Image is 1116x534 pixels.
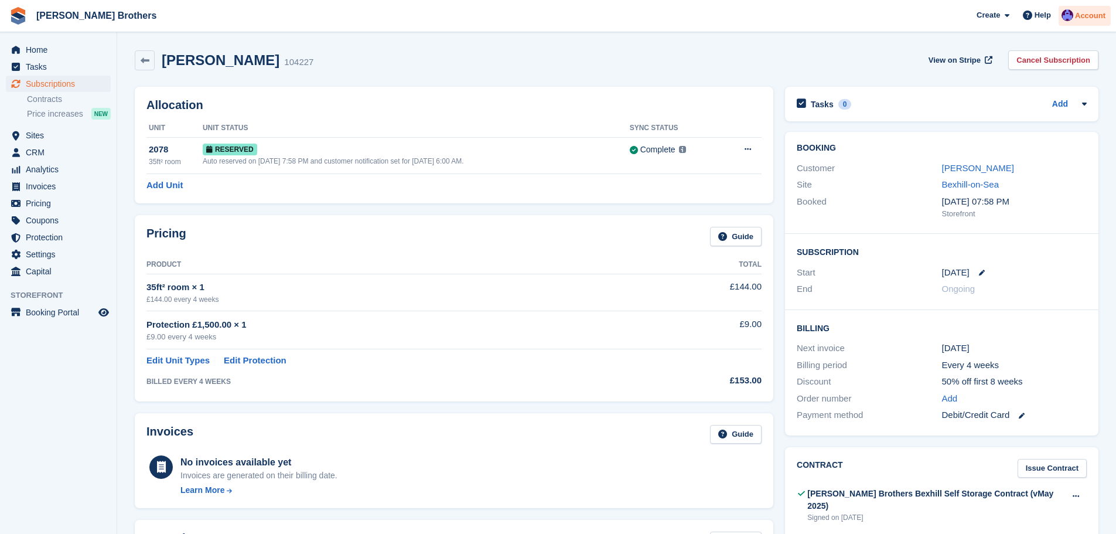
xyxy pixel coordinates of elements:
[146,119,203,138] th: Unit
[710,227,762,246] a: Guide
[146,376,648,387] div: BILLED EVERY 4 WEEKS
[797,359,941,372] div: Billing period
[942,195,1087,209] div: [DATE] 07:58 PM
[180,484,337,496] a: Learn More
[797,392,941,406] div: Order number
[26,161,96,178] span: Analytics
[26,195,96,212] span: Pricing
[97,305,111,319] a: Preview store
[942,179,999,189] a: Bexhill-on-Sea
[797,178,941,192] div: Site
[6,161,111,178] a: menu
[6,263,111,280] a: menu
[6,42,111,58] a: menu
[807,488,1065,512] div: [PERSON_NAME] Brothers Bexhill Self Storage Contract (vMay 2025)
[797,459,843,478] h2: Contract
[797,162,941,175] div: Customer
[679,146,686,153] img: icon-info-grey-7440780725fd019a000dd9b08b2336e03edf1995a4989e88bcd33f0948082b44.svg
[149,157,203,167] div: 35ft² room
[648,311,762,349] td: £9.00
[648,374,762,387] div: £153.00
[26,212,96,229] span: Coupons
[1052,98,1068,111] a: Add
[26,59,96,75] span: Tasks
[26,304,96,321] span: Booking Portal
[1035,9,1051,21] span: Help
[146,179,183,192] a: Add Unit
[26,178,96,195] span: Invoices
[797,322,1087,334] h2: Billing
[797,144,1087,153] h2: Booking
[797,342,941,355] div: Next invoice
[203,144,257,155] span: Reserved
[977,9,1000,21] span: Create
[942,375,1087,389] div: 50% off first 8 weeks
[32,6,161,25] a: [PERSON_NAME] Brothers
[942,342,1087,355] div: [DATE]
[26,263,96,280] span: Capital
[6,246,111,263] a: menu
[1062,9,1073,21] img: Becca Clark
[6,212,111,229] a: menu
[630,119,722,138] th: Sync Status
[1075,10,1105,22] span: Account
[924,50,995,70] a: View on Stripe
[180,484,224,496] div: Learn More
[146,256,648,274] th: Product
[26,42,96,58] span: Home
[648,274,762,311] td: £144.00
[146,331,648,343] div: £9.00 every 4 weeks
[91,108,111,120] div: NEW
[6,127,111,144] a: menu
[6,178,111,195] a: menu
[6,195,111,212] a: menu
[838,99,852,110] div: 0
[146,318,648,332] div: Protection £1,500.00 × 1
[942,409,1087,422] div: Debit/Credit Card
[942,163,1014,173] a: [PERSON_NAME]
[9,7,27,25] img: stora-icon-8386f47178a22dfd0bd8f6a31ec36ba5ce8667c1dd55bd0f319d3a0aa187defe.svg
[27,107,111,120] a: Price increases NEW
[797,409,941,422] div: Payment method
[811,99,834,110] h2: Tasks
[797,195,941,220] div: Booked
[942,359,1087,372] div: Every 4 weeks
[1018,459,1087,478] a: Issue Contract
[640,144,675,156] div: Complete
[710,425,762,444] a: Guide
[27,108,83,120] span: Price increases
[942,208,1087,220] div: Storefront
[929,55,981,66] span: View on Stripe
[146,227,186,246] h2: Pricing
[942,266,970,280] time: 2025-08-31 00:00:00 UTC
[146,98,762,112] h2: Allocation
[942,392,958,406] a: Add
[1008,50,1098,70] a: Cancel Subscription
[6,229,111,246] a: menu
[6,76,111,92] a: menu
[203,119,630,138] th: Unit Status
[26,246,96,263] span: Settings
[180,455,337,470] div: No invoices available yet
[26,76,96,92] span: Subscriptions
[26,127,96,144] span: Sites
[26,144,96,161] span: CRM
[6,304,111,321] a: menu
[162,52,279,68] h2: [PERSON_NAME]
[11,290,117,301] span: Storefront
[797,266,941,280] div: Start
[6,59,111,75] a: menu
[203,156,630,166] div: Auto reserved on [DATE] 7:58 PM and customer notification set for [DATE] 6:00 AM.
[224,354,286,368] a: Edit Protection
[180,470,337,482] div: Invoices are generated on their billing date.
[942,284,975,294] span: Ongoing
[284,56,313,69] div: 104227
[26,229,96,246] span: Protection
[146,294,648,305] div: £144.00 every 4 weeks
[797,283,941,296] div: End
[146,425,193,444] h2: Invoices
[797,375,941,389] div: Discount
[146,354,210,368] a: Edit Unit Types
[807,512,1065,523] div: Signed on [DATE]
[27,94,111,105] a: Contracts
